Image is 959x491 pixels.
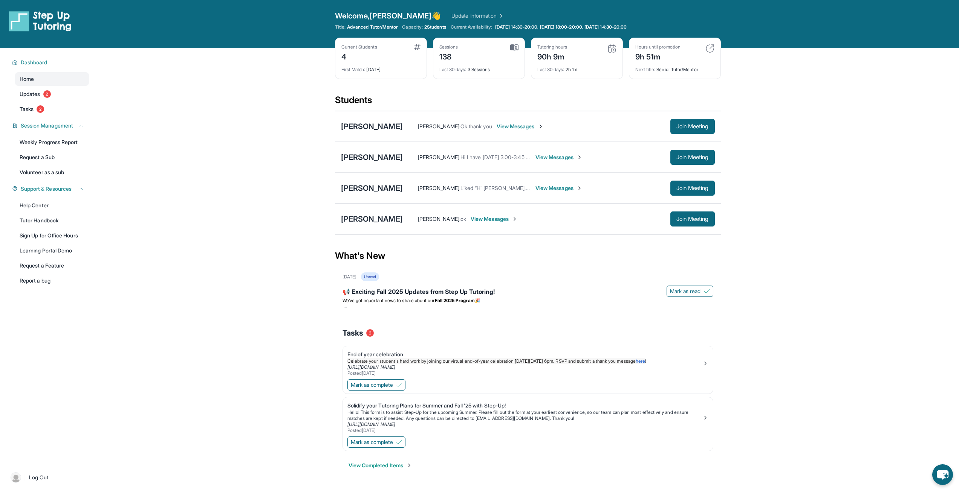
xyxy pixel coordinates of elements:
[347,379,405,391] button: Mark as complete
[667,286,713,297] button: Mark as read
[343,328,363,338] span: Tasks
[341,50,377,62] div: 4
[15,274,89,287] a: Report a bug
[347,436,405,448] button: Mark as complete
[460,216,466,222] span: ok
[43,90,51,98] span: 2
[418,154,460,160] span: [PERSON_NAME] :
[37,105,44,113] span: 2
[343,346,713,378] a: End of year celebrationCelebrate your student's hard work by joining our virtual end-of-year cele...
[8,469,89,486] a: |Log Out
[351,381,393,389] span: Mark as complete
[537,62,616,73] div: 2h 1m
[635,62,714,73] div: Senior Tutor/Mentor
[439,44,458,50] div: Sessions
[475,298,480,303] span: 🎉
[577,185,583,191] img: Chevron-Right
[670,150,715,165] button: Join Meeting
[396,382,402,388] img: Mark as complete
[15,214,89,227] a: Tutor Handbook
[341,214,403,224] div: [PERSON_NAME]
[347,358,702,364] p: !
[347,370,702,376] div: Posted [DATE]
[439,62,519,73] div: 3 Sessions
[9,11,72,32] img: logo
[341,183,403,193] div: [PERSON_NAME]
[676,217,709,221] span: Join Meeting
[341,152,403,163] div: [PERSON_NAME]
[347,351,702,358] div: End of year celebration
[29,474,49,481] span: Log Out
[347,24,398,30] span: Advanced Tutor/Mentor
[15,166,89,179] a: Volunteer as a sub
[932,464,953,485] button: chat-button
[347,402,702,409] div: Solidify your Tutoring Plans for Summer and Fall '25 with Step-Up!
[676,186,709,190] span: Join Meeting
[418,123,460,129] span: [PERSON_NAME] :
[435,298,475,303] strong: Fall 2025 Program
[537,50,567,62] div: 90h 9m
[418,185,460,191] span: [PERSON_NAME] :
[343,397,713,435] a: Solidify your Tutoring Plans for Summer and Fall '25 with Step-Up!Hello! This form is to assist S...
[424,24,446,30] span: 2 Students
[535,184,583,192] span: View Messages
[537,44,567,50] div: Tutoring hours
[418,216,460,222] span: [PERSON_NAME] :
[460,185,702,191] span: Liked “Hi [PERSON_NAME], I will be joining the session at 6:15 [DATE] if [PERSON_NAME] is available”
[347,364,395,370] a: [URL][DOMAIN_NAME]
[347,409,702,421] p: Hello! This form is to assist Step-Up for the upcoming Summer. Please fill out the form at your e...
[335,11,441,21] span: Welcome, [PERSON_NAME] 👋
[537,67,564,72] span: Last 30 days :
[15,199,89,212] a: Help Center
[402,24,423,30] span: Capacity:
[460,123,492,129] span: Ok thank you
[535,154,583,161] span: View Messages
[341,44,377,50] div: Current Students
[21,122,73,129] span: Session Management
[15,87,89,101] a: Updates2
[670,287,701,295] span: Mark as read
[15,229,89,242] a: Sign Up for Office Hours
[361,272,379,281] div: Unread
[636,358,645,364] a: here
[607,44,616,53] img: card
[676,124,709,129] span: Join Meeting
[495,24,627,30] span: [DATE] 14:30-20:00, [DATE] 18:00-20:00, [DATE] 14:30-20:00
[494,24,628,30] a: [DATE] 14:30-20:00, [DATE] 18:00-20:00, [DATE] 14:30-20:00
[21,185,72,193] span: Support & Resources
[512,216,518,222] img: Chevron-Right
[670,211,715,226] button: Join Meeting
[396,439,402,445] img: Mark as complete
[635,44,681,50] div: Hours until promotion
[20,75,34,83] span: Home
[439,50,458,62] div: 138
[335,24,346,30] span: Title:
[347,427,702,433] div: Posted [DATE]
[670,181,715,196] button: Join Meeting
[15,135,89,149] a: Weekly Progress Report
[347,421,395,427] a: [URL][DOMAIN_NAME]
[343,287,713,298] div: 📢 Exciting Fall 2025 Updates from Step Up Tutoring!
[414,44,421,50] img: card
[24,473,26,482] span: |
[351,438,393,446] span: Mark as complete
[451,24,492,30] span: Current Availability:
[341,121,403,132] div: [PERSON_NAME]
[18,122,84,129] button: Session Management
[497,12,504,20] img: Chevron Right
[20,90,40,98] span: Updates
[670,119,715,134] button: Join Meeting
[635,50,681,62] div: 9h 51m
[347,358,636,364] span: Celebrate your student's hard work by joining our virtual end-of-year celebration [DATE][DATE] 6p...
[366,329,374,337] span: 2
[343,274,356,280] div: [DATE]
[335,239,721,272] div: What's New
[341,62,421,73] div: [DATE]
[705,44,714,53] img: card
[15,244,89,257] a: Learning Portal Demo
[335,94,721,111] div: Students
[704,288,710,294] img: Mark as read
[451,12,504,20] a: Update Information
[577,154,583,160] img: Chevron-Right
[18,185,84,193] button: Support & Resources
